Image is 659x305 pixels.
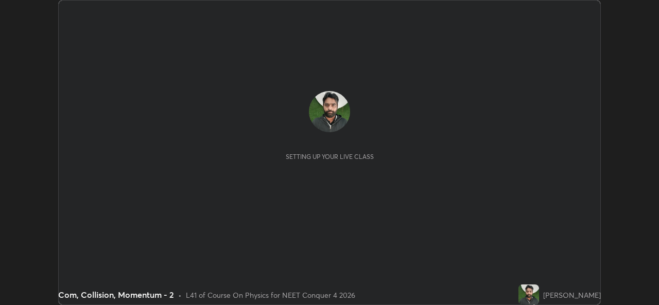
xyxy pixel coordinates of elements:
div: Com, Collision, Momentum - 2 [58,289,174,301]
img: f126b9e1133842c0a7d50631c43ebeec.jpg [309,91,350,132]
div: [PERSON_NAME] [543,290,601,300]
div: Setting up your live class [286,153,374,160]
div: • [178,290,182,300]
div: L41 of Course On Physics for NEET Conquer 4 2026 [186,290,355,300]
img: f126b9e1133842c0a7d50631c43ebeec.jpg [518,284,539,305]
